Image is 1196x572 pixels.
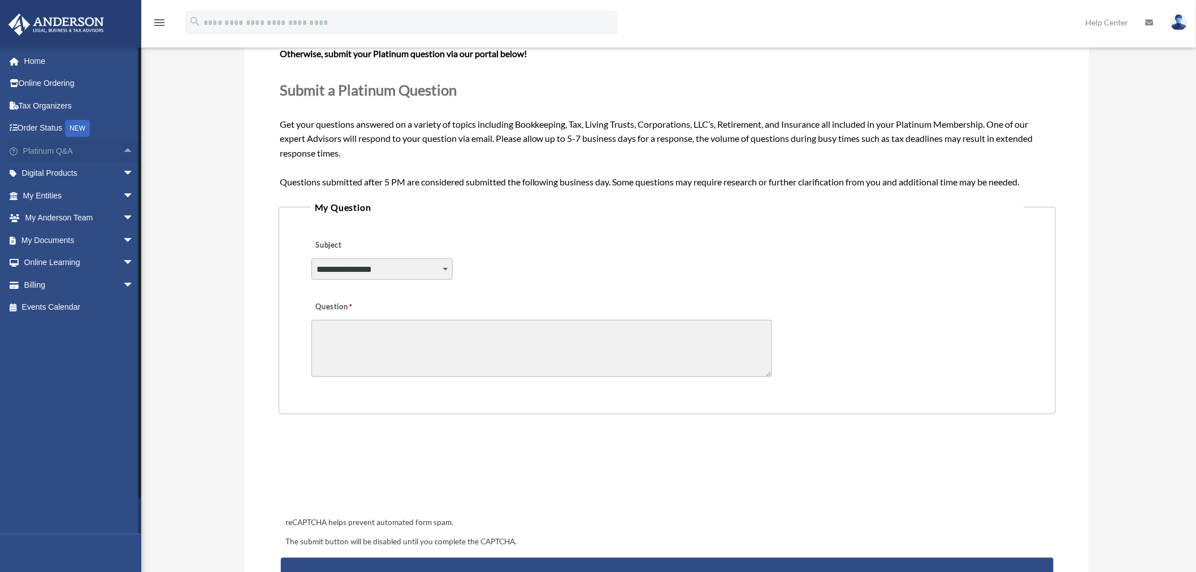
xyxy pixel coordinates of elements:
[8,50,151,72] a: Home
[123,252,145,275] span: arrow_drop_down
[8,229,151,252] a: My Documentsarrow_drop_down
[153,20,166,29] a: menu
[123,140,145,163] span: arrow_drop_up
[65,120,90,137] div: NEW
[280,81,457,98] span: Submit a Platinum Question
[1171,14,1188,31] img: User Pic
[123,184,145,207] span: arrow_drop_down
[189,15,201,28] i: search
[5,14,107,36] img: Anderson Advisors Platinum Portal
[8,184,151,207] a: My Entitiesarrow_drop_down
[8,162,151,185] a: Digital Productsarrow_drop_down
[8,207,151,229] a: My Anderson Teamarrow_drop_down
[280,48,527,59] b: Otherwise, submit your Platinum question via our portal below!
[123,162,145,185] span: arrow_drop_down
[281,535,1054,549] div: The submit button will be disabled until you complete the CAPTCHA.
[8,274,151,296] a: Billingarrow_drop_down
[8,72,151,95] a: Online Ordering
[153,16,166,29] i: menu
[8,94,151,117] a: Tax Organizers
[310,200,1024,215] legend: My Question
[123,207,145,230] span: arrow_drop_down
[8,117,151,140] a: Order StatusNEW
[280,17,1055,187] span: Get your questions answered on a variety of topics including Bookkeeping, Tax, Living Trusts, Cor...
[311,237,419,253] label: Subject
[281,516,1054,530] div: reCAPTCHA helps prevent automated form spam.
[282,449,454,493] iframe: reCAPTCHA
[123,274,145,297] span: arrow_drop_down
[311,299,399,315] label: Question
[123,229,145,252] span: arrow_drop_down
[8,140,151,162] a: Platinum Q&Aarrow_drop_up
[8,296,151,319] a: Events Calendar
[8,252,151,274] a: Online Learningarrow_drop_down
